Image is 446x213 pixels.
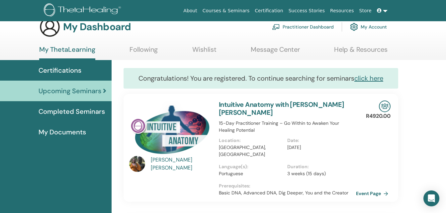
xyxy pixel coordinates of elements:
[219,182,356,189] p: Prerequisites :
[129,101,211,158] img: Intuitive Anatomy
[39,65,81,75] span: Certifications
[272,24,280,30] img: chalkboard-teacher.svg
[192,45,217,58] a: Wishlist
[39,127,86,137] span: My Documents
[287,170,352,177] p: 3 weeks (15 days)
[287,144,352,151] p: [DATE]
[286,5,327,17] a: Success Stories
[219,100,344,117] a: Intuitive Anatomy with [PERSON_NAME] [PERSON_NAME]
[350,20,387,34] a: My Account
[219,170,284,177] p: Portuguese
[287,163,352,170] p: Duration :
[366,112,391,120] p: R4920.00
[251,45,300,58] a: Message Center
[39,106,105,116] span: Completed Seminars
[219,137,284,144] p: Location :
[423,190,439,206] div: Open Intercom Messenger
[287,137,352,144] p: Date :
[130,45,158,58] a: Following
[379,101,391,112] img: In-Person Seminar
[39,16,60,37] img: generic-user-icon.jpg
[219,120,356,134] p: 15-Day Practitioner Training – Go Within to Awaken Your Healing Potential
[219,163,284,170] p: Language(s) :
[44,3,123,18] img: logo.png
[181,5,200,17] a: About
[252,5,286,17] a: Certification
[200,5,252,17] a: Courses & Seminars
[124,68,398,89] div: Congratulations! You are registered. To continue searching for seminars
[334,45,388,58] a: Help & Resources
[151,156,212,172] a: [PERSON_NAME] [PERSON_NAME]
[39,45,95,60] a: My ThetaLearning
[354,74,383,83] a: click here
[272,20,334,34] a: Practitioner Dashboard
[350,21,358,33] img: cog.svg
[63,21,131,33] h3: My Dashboard
[219,144,284,158] p: [GEOGRAPHIC_DATA], [GEOGRAPHIC_DATA]
[356,188,391,198] a: Event Page
[357,5,374,17] a: Store
[129,156,145,172] img: default.jpg
[327,5,357,17] a: Resources
[219,189,356,196] p: Basic DNA, Advanced DNA, Dig Deeper, You and the Creator
[39,86,101,96] span: Upcoming Seminars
